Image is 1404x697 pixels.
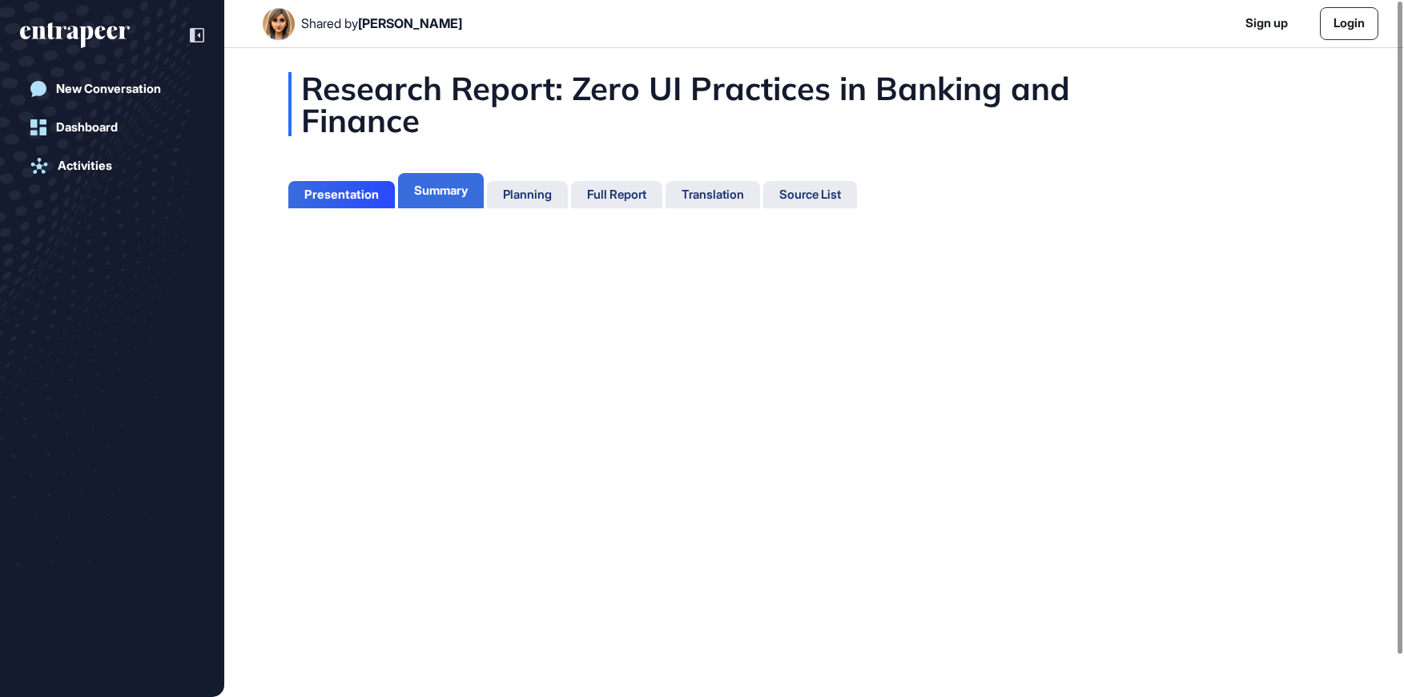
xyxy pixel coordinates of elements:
[301,16,462,31] div: Shared by
[58,159,112,173] div: Activities
[503,187,552,202] div: Planning
[682,187,744,202] div: Translation
[358,15,462,31] span: [PERSON_NAME]
[304,187,379,202] div: Presentation
[1320,7,1378,40] a: Login
[414,183,468,198] div: Summary
[56,120,118,135] div: Dashboard
[288,72,1340,136] div: Research Report: Zero UI Practices in Banking and Finance
[56,82,161,96] div: New Conversation
[263,8,295,40] img: User Image
[779,187,841,202] div: Source List
[20,22,130,48] div: entrapeer-logo
[587,187,646,202] div: Full Report
[1245,14,1288,33] a: Sign up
